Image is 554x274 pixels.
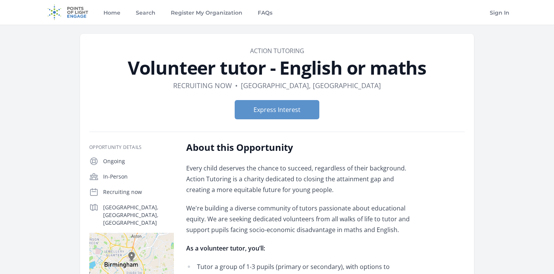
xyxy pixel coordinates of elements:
dd: [GEOGRAPHIC_DATA], [GEOGRAPHIC_DATA] [241,80,381,91]
button: Express Interest [235,100,319,119]
p: Ongoing [103,157,174,165]
h1: Volunteer tutor - English or maths [89,58,465,77]
p: Recruiting now [103,188,174,196]
h3: Opportunity Details [89,144,174,150]
p: In-Person [103,173,174,180]
strong: As a volunteer tutor, you’ll: [186,244,265,252]
div: • [235,80,238,91]
p: [GEOGRAPHIC_DATA], [GEOGRAPHIC_DATA], [GEOGRAPHIC_DATA] [103,204,174,227]
p: Every child deserves the chance to succeed, regardless of their background. Action Tutoring is a ... [186,163,411,195]
h2: About this Opportunity [186,141,411,154]
p: We're building a diverse community of tutors passionate about educational equity. We are seeking ... [186,203,411,235]
dd: Recruiting now [173,80,232,91]
a: Action Tutoring [250,47,304,55]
